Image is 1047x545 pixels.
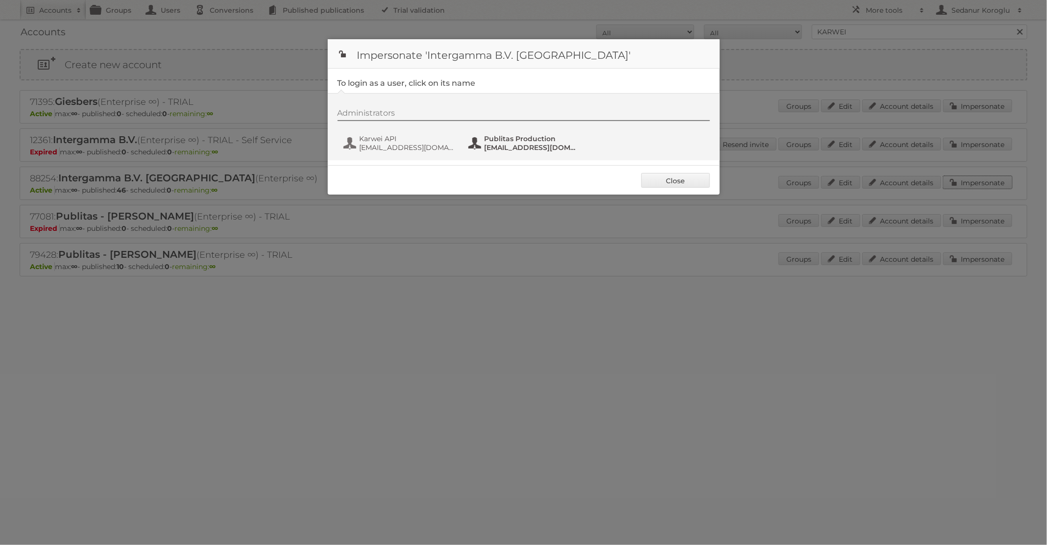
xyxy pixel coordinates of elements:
[467,133,583,153] button: Publitas Production [EMAIL_ADDRESS][DOMAIN_NAME]
[641,173,710,188] a: Close
[342,133,458,153] button: Karwei API [EMAIL_ADDRESS][DOMAIN_NAME]
[485,143,580,152] span: [EMAIL_ADDRESS][DOMAIN_NAME]
[360,143,455,152] span: [EMAIL_ADDRESS][DOMAIN_NAME]
[360,134,455,143] span: Karwei API
[485,134,580,143] span: Publitas Production
[328,39,720,69] h1: Impersonate 'Intergamma B.V. [GEOGRAPHIC_DATA]'
[338,108,710,121] div: Administrators
[338,78,476,88] legend: To login as a user, click on its name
